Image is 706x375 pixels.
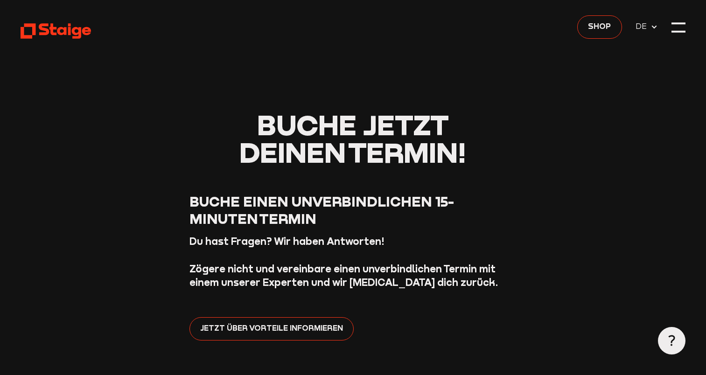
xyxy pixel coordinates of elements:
[189,263,498,289] strong: Zögere nicht und vereinbare einen unverbindlichen Termin mit einem unserer Experten und wir [MEDI...
[189,235,384,247] strong: Du hast Fragen? Wir haben Antworten!
[189,193,454,227] span: Buche einen unverbindlichen 15-Minuten Termin
[636,21,650,33] span: DE
[200,322,343,334] span: Jetzt über Vorteile informieren
[588,21,611,33] span: Shop
[577,15,622,39] a: Shop
[189,317,354,340] a: Jetzt über Vorteile informieren
[239,107,466,169] span: Buche jetzt deinen Termin!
